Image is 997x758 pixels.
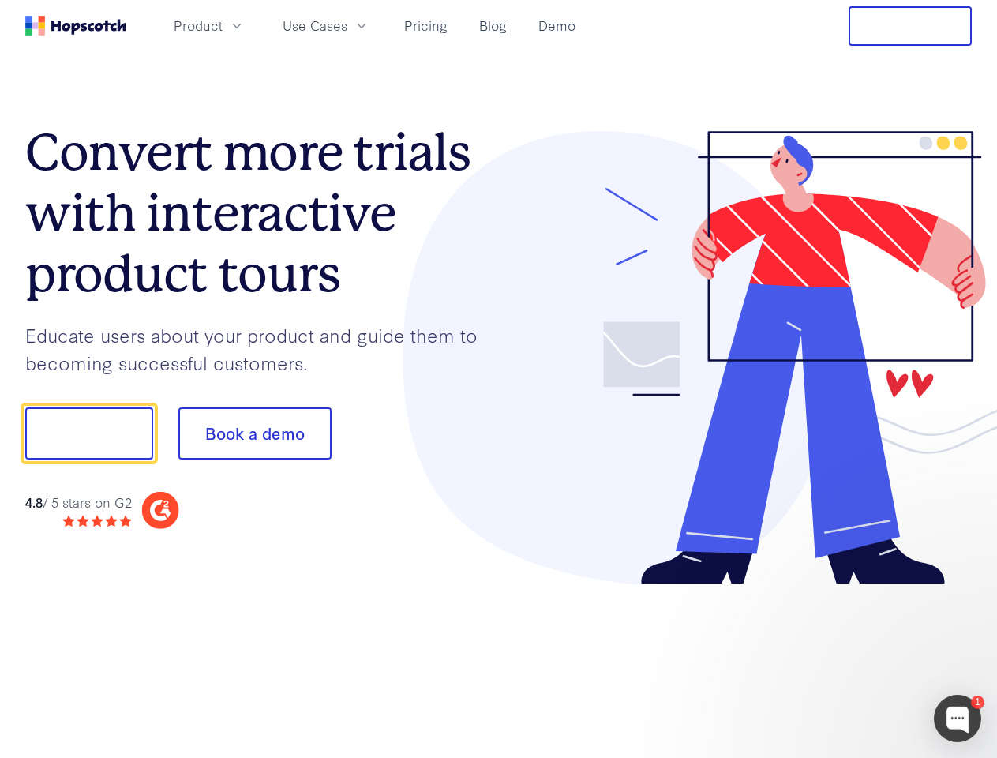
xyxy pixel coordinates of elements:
button: Use Cases [273,13,379,39]
button: Product [164,13,254,39]
a: Pricing [398,13,454,39]
strong: 4.8 [25,493,43,511]
h1: Convert more trials with interactive product tours [25,122,499,304]
p: Educate users about your product and guide them to becoming successful customers. [25,321,499,376]
span: Use Cases [283,16,347,36]
span: Product [174,16,223,36]
a: Home [25,16,126,36]
button: Book a demo [178,407,332,460]
div: / 5 stars on G2 [25,493,132,512]
button: Show me! [25,407,153,460]
div: 1 [971,696,984,709]
button: Free Trial [849,6,972,46]
a: Blog [473,13,513,39]
a: Demo [532,13,582,39]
